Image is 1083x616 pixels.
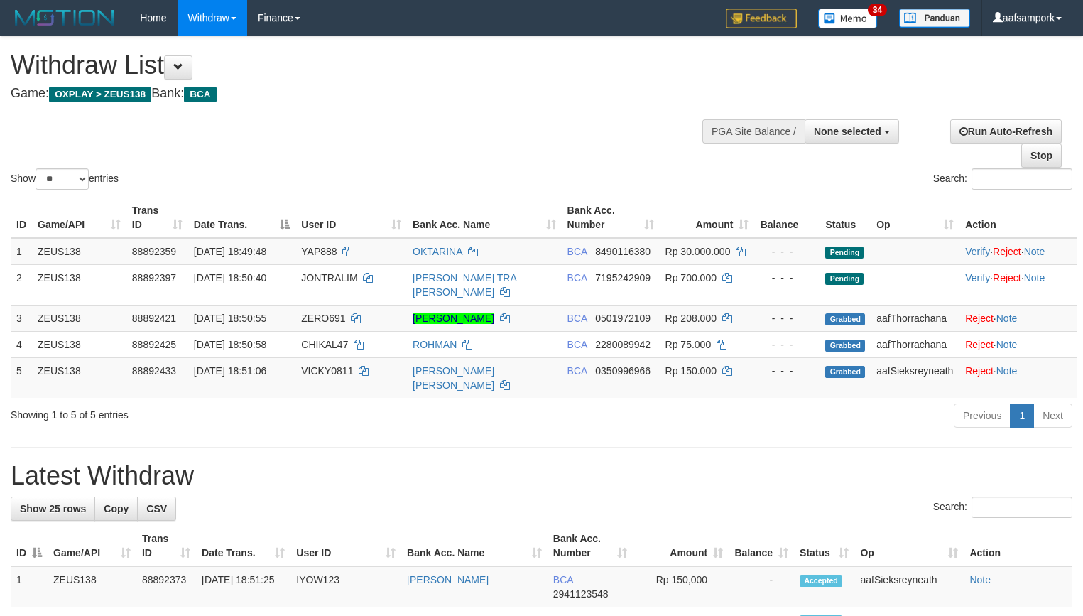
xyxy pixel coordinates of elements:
span: BCA [567,313,587,324]
span: YAP888 [301,246,337,257]
label: Search: [933,497,1072,518]
td: IYOW123 [290,566,401,607]
th: Balance: activate to sort column ascending [729,526,794,566]
span: Copy 2280089942 to clipboard [595,339,651,350]
span: Copy 7195242909 to clipboard [595,272,651,283]
span: Pending [825,273,864,285]
td: Rp 150,000 [633,566,729,607]
div: PGA Site Balance / [702,119,805,144]
a: Note [996,339,1018,350]
th: Balance [754,198,820,238]
span: Copy [104,503,129,514]
th: Amount: activate to sort column ascending [660,198,755,238]
a: CSV [137,497,176,521]
a: Note [1024,246,1045,257]
td: aafSieksreyneath [871,357,959,398]
span: Rp 75.000 [665,339,712,350]
a: Verify [965,272,990,283]
a: 1 [1010,404,1034,428]
span: Rp 150.000 [665,365,717,377]
a: Reject [965,365,994,377]
span: JONTRALIM [301,272,357,283]
label: Search: [933,168,1072,190]
h1: Latest Withdraw [11,462,1072,490]
div: - - - [760,271,814,285]
a: Previous [954,404,1011,428]
td: 88892373 [136,566,196,607]
a: Note [996,365,1018,377]
span: VICKY0811 [301,365,353,377]
td: ZEUS138 [32,238,126,265]
a: [PERSON_NAME] TRA [PERSON_NAME] [413,272,516,298]
td: · [959,357,1077,398]
th: Game/API: activate to sort column ascending [48,526,136,566]
th: Status [820,198,871,238]
th: User ID: activate to sort column ascending [290,526,401,566]
a: Reject [993,272,1021,283]
th: Game/API: activate to sort column ascending [32,198,126,238]
span: Grabbed [825,366,865,378]
span: None selected [814,126,881,137]
span: [DATE] 18:50:58 [194,339,266,350]
span: Copy 0501972109 to clipboard [595,313,651,324]
span: Show 25 rows [20,503,86,514]
a: Note [1024,272,1045,283]
td: · [959,331,1077,357]
th: Action [964,526,1072,566]
span: Grabbed [825,313,865,325]
td: 1 [11,566,48,607]
td: 2 [11,264,32,305]
a: Next [1033,404,1072,428]
img: panduan.png [899,9,970,28]
a: [PERSON_NAME] [PERSON_NAME] [413,365,494,391]
th: Bank Acc. Name: activate to sort column ascending [407,198,562,238]
h4: Game: Bank: [11,87,708,101]
span: [DATE] 18:49:48 [194,246,266,257]
a: Reject [993,246,1021,257]
span: 88892359 [132,246,176,257]
th: Op: activate to sort column ascending [871,198,959,238]
span: [DATE] 18:50:55 [194,313,266,324]
a: Run Auto-Refresh [950,119,1062,144]
input: Search: [972,168,1072,190]
span: BCA [567,365,587,377]
td: aafThorrachana [871,305,959,331]
span: BCA [567,246,587,257]
span: 88892421 [132,313,176,324]
th: ID: activate to sort column descending [11,526,48,566]
span: Pending [825,247,864,259]
span: [DATE] 18:51:06 [194,365,266,377]
a: Copy [94,497,138,521]
th: Bank Acc. Name: activate to sort column ascending [401,526,548,566]
td: ZEUS138 [32,331,126,357]
a: [PERSON_NAME] [407,574,489,585]
th: Amount: activate to sort column ascending [633,526,729,566]
img: MOTION_logo.png [11,7,119,28]
select: Showentries [36,168,89,190]
input: Search: [972,497,1072,518]
th: Date Trans.: activate to sort column ascending [196,526,290,566]
span: Grabbed [825,340,865,352]
th: ID [11,198,32,238]
th: Trans ID: activate to sort column ascending [136,526,196,566]
div: - - - [760,311,814,325]
span: OXPLAY > ZEUS138 [49,87,151,102]
img: Button%20Memo.svg [818,9,878,28]
td: aafThorrachana [871,331,959,357]
span: Accepted [800,575,842,587]
span: Copy 0350996966 to clipboard [595,365,651,377]
a: Show 25 rows [11,497,95,521]
a: Note [996,313,1018,324]
div: - - - [760,337,814,352]
span: CHIKAL47 [301,339,348,350]
th: User ID: activate to sort column ascending [295,198,407,238]
td: ZEUS138 [32,357,126,398]
th: Op: activate to sort column ascending [854,526,964,566]
th: Status: activate to sort column ascending [794,526,854,566]
th: Bank Acc. Number: activate to sort column ascending [548,526,633,566]
td: 3 [11,305,32,331]
th: Date Trans.: activate to sort column descending [188,198,296,238]
td: ZEUS138 [32,305,126,331]
a: Note [969,574,991,585]
span: Rp 208.000 [665,313,717,324]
